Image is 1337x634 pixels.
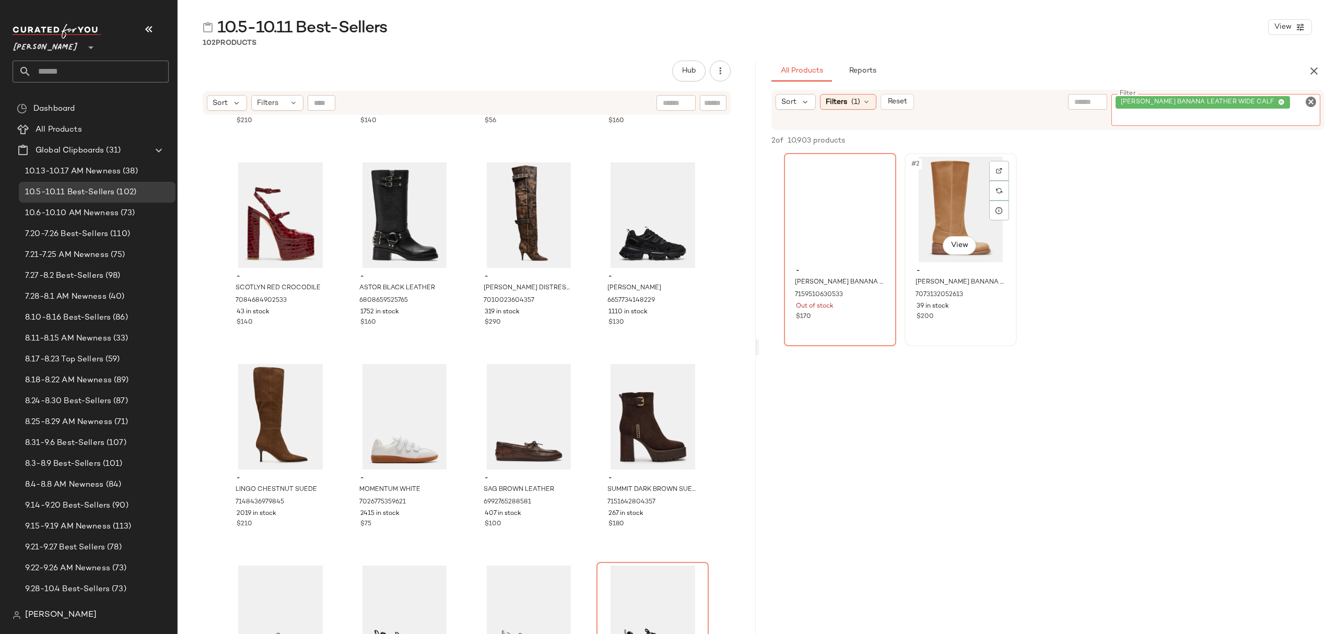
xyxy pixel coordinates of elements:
span: 2 of [771,135,783,146]
img: svg%3e [996,187,1002,194]
img: STEVEMADDEN_MENS_PONCE_BLACK_01.jpg [600,162,705,268]
span: 6657734148229 [607,296,655,306]
span: 10.5-10.11 Best-Sellers [25,186,114,198]
span: 9.21-9.27 Best Sellers [25,542,105,554]
span: $130 [608,318,624,327]
span: 9.14-9.20 Best-Sellers [25,500,110,512]
span: $56 [485,116,496,126]
span: (78) [105,542,122,554]
span: 6992765288581 [484,498,531,507]
span: 8.25-8.29 AM Newness [25,416,112,428]
span: 9.15-9.19 AM Newness [25,521,111,533]
div: Products [203,38,256,49]
span: 7073132052613 [916,290,963,300]
img: STEVEMADDEN_SHOES_LINGO_CHESTNUT-SUEDE.jpg [228,364,333,469]
span: 7159510630533 [795,290,843,300]
span: 8.24-8.30 Best-Sellers [25,395,111,407]
span: 8.4-8.8 AM Newness [25,479,104,491]
span: SUMMIT DARK BROWN SUEDE [607,485,696,495]
span: 102 [203,39,216,47]
span: 407 in stock [485,509,521,519]
span: - [237,272,325,281]
span: - [360,272,449,281]
span: (86) [111,312,128,324]
span: Reset [887,98,907,106]
span: $290 [485,318,501,327]
span: 7.27-8.2 Best-Sellers [25,270,103,282]
span: $140 [237,318,253,327]
span: (73) [119,207,135,219]
span: [PERSON_NAME] BANANA LEATHER WIDE CALF [1121,98,1278,107]
span: MOMENTUM WHITE [359,485,420,495]
span: Global Clipboards [36,145,104,157]
span: 10.5-10.11 Best-Sellers [217,18,387,39]
span: Hub [682,67,696,75]
img: STEVEMADDEN_SHOES_BADDIE_BROWN-DISTRESSED_01.jpg [476,162,581,268]
span: 39 in stock [917,302,949,311]
span: (110) [108,228,130,240]
span: (33) [111,333,128,345]
span: 1752 in stock [360,308,399,317]
span: Dashboard [33,103,75,115]
span: 9.29-10.3 AM Newness [25,604,112,616]
span: (40) [107,291,125,303]
img: STEVEMADDEN_SHOES_RIGGS-W_BANANA-LEATHER_a314e097-b815-4a73-99c9-8b779167d7f0.jpg [908,157,1013,262]
span: 7148436979845 [236,498,284,507]
span: $100 [485,520,501,529]
span: 9.28-10.4 Best-Sellers [25,583,110,595]
span: Sort [213,98,228,109]
span: Sort [781,97,796,108]
span: $210 [237,116,252,126]
img: STEVEMADDEN_SHOES_MOMENTUM_WHITE_01_7dc448e7-d773-4f2d-b010-f3eabfafd188.jpg [352,364,457,469]
span: (75) [109,249,125,261]
span: (102) [114,186,136,198]
span: Filters [826,97,847,108]
img: STEVEMADDEN_SHOES_SAG_BROWN-LEATHER_99302251-89c2-4017-a577-2ffcfb6ecd8b.jpg [476,364,581,469]
span: - [360,474,449,483]
span: 10.6-10.10 AM Newness [25,207,119,219]
span: - [608,272,697,281]
span: (107) [104,437,126,449]
span: 8.17-8.23 Top Sellers [25,354,103,366]
span: (73) [110,583,126,595]
span: 8.18-8.22 AM Newness [25,374,112,386]
span: 8.11-8.15 AM Newness [25,333,111,345]
span: $180 [608,520,624,529]
span: 1110 in stock [608,308,648,317]
span: 7010023604357 [484,296,534,306]
span: $75 [360,520,371,529]
span: 9.22-9.26 AM Newness [25,562,110,574]
span: $200 [917,312,934,322]
span: (113) [111,521,132,533]
img: STEVEMADDEN_SHOES_SUMMIT_DARK-BROWN-SUEDE_01.jpg [600,364,705,469]
span: 10,903 products [788,135,845,146]
span: (84) [112,604,130,616]
span: [PERSON_NAME] [607,284,661,293]
span: - [608,474,697,483]
img: STEVEMADDEN_SHOES_ASTOR_BLACK-LEATHER_01.jpg [352,162,457,268]
span: LINGO CHESTNUT SUEDE [236,485,317,495]
span: 7026775359621 [359,498,406,507]
span: 267 in stock [608,509,643,519]
span: (59) [103,354,120,366]
span: 2019 in stock [237,509,276,519]
span: Reports [848,67,876,75]
img: svg%3e [13,611,21,619]
span: - [485,272,573,281]
span: All Products [780,67,823,75]
img: svg%3e [996,168,1002,174]
span: (84) [104,479,122,491]
span: View [950,241,968,250]
span: 7.28-8.1 AM Newness [25,291,107,303]
span: 7084684902533 [236,296,287,306]
span: 8.3-8.9 Best-Sellers [25,458,101,470]
span: (38) [121,166,138,178]
span: #2 [910,159,922,169]
img: svg%3e [203,22,213,32]
button: Reset [881,94,914,110]
span: [PERSON_NAME] [25,609,97,621]
span: 319 in stock [485,308,520,317]
img: svg%3e [17,103,27,114]
span: (1) [851,97,860,108]
span: [PERSON_NAME] BANANA LEATHER WIDE CALF - SM REBOOTED [795,278,883,287]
